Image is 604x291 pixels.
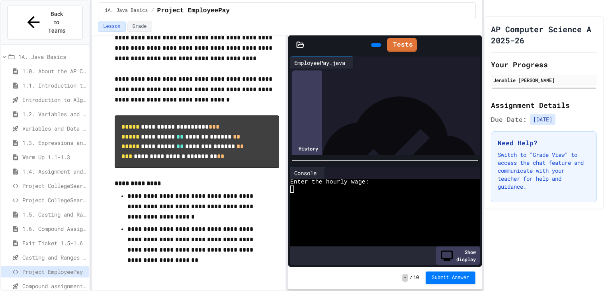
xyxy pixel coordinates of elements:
span: [DATE] [530,114,555,125]
a: Tests [387,38,417,52]
button: Submit Answer [426,271,476,284]
div: EmployeePay.java [290,59,349,67]
p: Switch to "Grade View" to access the chat feature and communicate with your teacher for help and ... [498,151,590,191]
h2: Your Progress [491,59,597,70]
span: 1A. Java Basics [18,53,86,61]
span: Project EmployeePay [22,268,86,276]
span: / [410,275,412,281]
span: Introduction to Algorithms, Programming, and Compilers [22,96,86,104]
span: 1.5. Casting and Ranges of Values [22,210,86,219]
span: Project CollegeSearch [22,182,86,190]
button: Grade [127,21,152,32]
span: Variables and Data Types - Quiz [22,124,86,133]
span: Back to Teams [47,10,66,35]
span: Project CollegeSearch (File Input) [22,196,86,204]
span: 1.2. Variables and Data Types [22,110,86,118]
h2: Assignment Details [491,100,597,111]
h3: Need Help? [498,138,590,148]
div: History [292,70,322,226]
span: Exit Ticket 1.5-1.6 [22,239,86,247]
span: 1A. Java Basics [105,8,148,14]
div: Console [290,169,321,177]
div: EmployeePay.java [290,57,354,68]
div: Show display [436,246,480,265]
span: Casting and Ranges of variables - Quiz [22,253,86,262]
span: 1.3. Expressions and Output [22,139,86,147]
span: 10 [413,275,419,281]
span: Compound assignment operators - Quiz [22,282,86,290]
span: / [151,8,154,14]
h1: AP Computer Science A 2025-26 [491,23,597,46]
span: 1.4. Assignment and Input [22,167,86,176]
span: 1.1. Introduction to Algorithms, Programming, and Compilers [22,81,86,90]
span: 1.6. Compound Assignment Operators [22,225,86,233]
span: Warm Up 1.1-1.3 [22,153,86,161]
span: 1.0. About the AP CSA Exam [22,67,86,75]
div: Jenahlie [PERSON_NAME] [493,76,594,84]
span: - [402,274,408,282]
span: Submit Answer [432,275,469,281]
span: Due Date: [491,115,527,124]
button: Back to Teams [7,6,83,39]
div: Console [290,167,325,179]
button: Lesson [98,21,125,32]
span: Enter the hourly wage: [290,179,369,186]
span: Project EmployeePay [157,6,230,16]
